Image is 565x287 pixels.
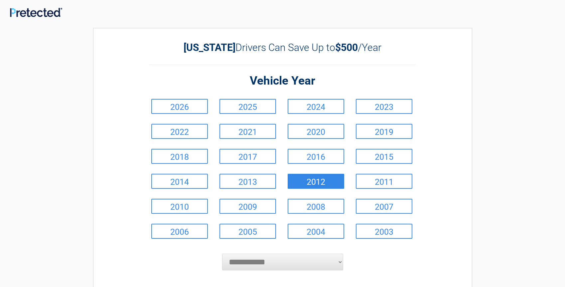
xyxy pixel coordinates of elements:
[151,99,208,114] a: 2026
[356,99,412,114] a: 2023
[219,224,276,239] a: 2005
[356,199,412,214] a: 2007
[356,149,412,164] a: 2015
[288,124,344,139] a: 2020
[219,149,276,164] a: 2017
[184,42,235,53] b: [US_STATE]
[219,99,276,114] a: 2025
[288,99,344,114] a: 2024
[288,149,344,164] a: 2016
[151,199,208,214] a: 2010
[335,42,358,53] b: $500
[356,124,412,139] a: 2019
[150,73,416,89] h2: Vehicle Year
[151,149,208,164] a: 2018
[356,174,412,189] a: 2011
[151,124,208,139] a: 2022
[288,174,344,189] a: 2012
[288,224,344,239] a: 2004
[151,224,208,239] a: 2006
[10,8,62,17] img: Main Logo
[219,174,276,189] a: 2013
[288,199,344,214] a: 2008
[219,124,276,139] a: 2021
[151,174,208,189] a: 2014
[356,224,412,239] a: 2003
[219,199,276,214] a: 2009
[150,42,416,53] h2: Drivers Can Save Up to /Year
